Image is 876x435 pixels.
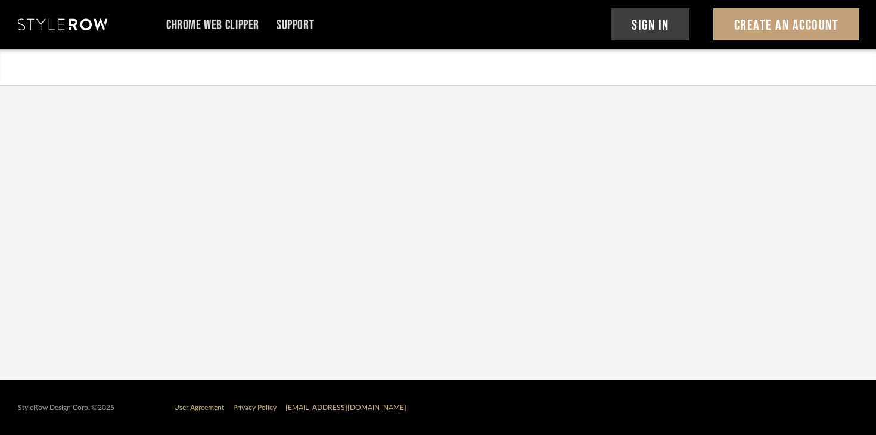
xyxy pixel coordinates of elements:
[174,404,224,411] a: User Agreement
[611,8,690,40] button: Sign In
[277,20,314,30] a: Support
[166,20,259,30] a: Chrome Web Clipper
[233,404,277,411] a: Privacy Policy
[18,403,114,412] div: StyleRow Design Corp. ©2025
[285,404,406,411] a: [EMAIL_ADDRESS][DOMAIN_NAME]
[713,8,859,40] button: Create An Account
